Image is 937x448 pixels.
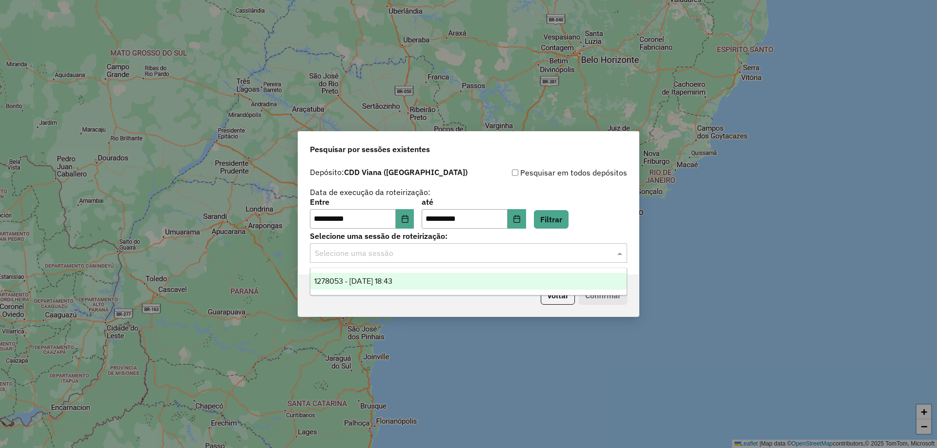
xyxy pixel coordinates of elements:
[310,186,430,198] label: Data de execução da roteirização:
[310,268,627,295] ng-dropdown-panel: Options list
[422,196,526,208] label: até
[310,196,414,208] label: Entre
[310,166,468,178] label: Depósito:
[534,210,569,229] button: Filtrar
[314,277,392,285] span: 1278053 - [DATE] 18:43
[541,286,575,305] button: Voltar
[310,143,430,155] span: Pesquisar por sessões existentes
[310,230,627,242] label: Selecione uma sessão de roteirização:
[396,209,414,229] button: Choose Date
[344,167,468,177] strong: CDD Viana ([GEOGRAPHIC_DATA])
[468,167,627,178] div: Pesquisar em todos depósitos
[508,209,526,229] button: Choose Date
